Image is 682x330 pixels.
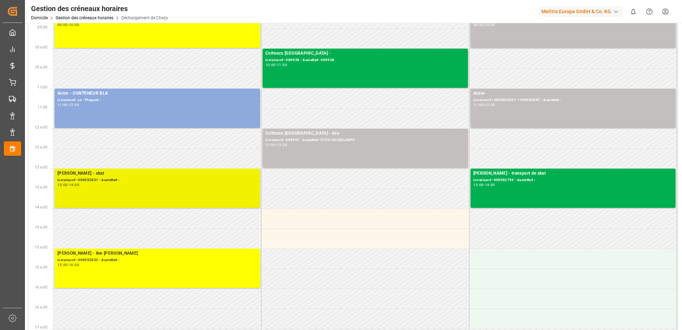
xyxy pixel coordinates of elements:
span: 09:30 [37,25,47,29]
div: [PERSON_NAME] - skat [57,170,257,177]
div: 10:00 [485,23,495,26]
span: 14 h 30 [35,225,47,229]
span: 10 h 30 [35,65,47,69]
div: - [68,263,69,266]
div: - [483,183,484,186]
div: 13:00 [473,183,484,186]
button: Centre d’aide [641,4,657,20]
div: Autre - CONTENEUR BLK [57,90,257,97]
div: - [276,63,277,66]
span: 13 h 30 [35,185,47,189]
div: Livraison# :489438 - Assiette# :489438 [265,57,465,63]
button: Melitta Europa GmbH & Co. KG [539,5,625,18]
div: Livraison# :4500002537 + 450002887 - Assiette# : [473,97,673,103]
div: - [276,143,277,146]
div: - [483,103,484,106]
button: Afficher 0 nouvelles notifications [625,4,641,20]
div: 12:00 [265,143,276,146]
div: 13:00 [57,183,68,186]
div: Livraison# :400052794 - Assiette# : [473,177,673,183]
div: [PERSON_NAME] - lkw [PERSON_NAME] [57,250,257,257]
span: 12 h 00 [35,125,47,129]
div: 10:00 [265,63,276,66]
span: 13 h 00 [35,165,47,169]
span: 16 h 00 [35,285,47,289]
a: Domicile [31,15,48,20]
span: 16 h 30 [35,305,47,309]
div: 16:00 [69,263,79,266]
span: 10 h 00 [35,45,47,49]
div: 14:00 [69,183,79,186]
div: 11:00 [473,103,484,106]
div: - [68,103,69,106]
span: 17 h 00 [35,325,47,329]
div: Livraison# :400052831 - Assiette# : [57,177,257,183]
div: Autre- [473,90,673,97]
div: - [68,183,69,186]
div: 09:00 [473,23,484,26]
div: Cofresco [GEOGRAPHIC_DATA] - [265,50,465,57]
div: Livraison# :cx - Plaque# : [57,97,257,103]
div: - [483,23,484,26]
span: 14 h 00 [35,205,47,209]
div: Livraison# :400052832 - Assiette# : [57,257,257,263]
a: Gestion des créneaux horaires [56,15,113,20]
div: 11:00 [57,103,68,106]
div: 14:00 [485,183,495,186]
div: 11:00 [277,63,287,66]
span: 11:30 [37,105,47,109]
span: 15 h 00 [35,245,47,249]
div: 15:00 [57,263,68,266]
font: Melitta Europa GmbH & Co. KG [541,8,611,15]
div: - [68,23,69,26]
div: 13:00 [277,143,287,146]
span: 15 h 30 [35,265,47,269]
div: 12:00 [485,103,495,106]
div: Cofresco [GEOGRAPHIC_DATA] - dss [265,130,465,137]
div: 12:00 [69,103,79,106]
div: 10:00 [69,23,79,26]
div: Gestion des créneaux horaires [31,3,168,14]
div: Livraison# :489447 - Assiette# :ST2613U/KOL4NP3 [265,137,465,143]
span: 11:00 [37,85,47,89]
div: [PERSON_NAME] - transport de skat [473,170,673,177]
div: 09:00 [57,23,68,26]
span: 12 h 30 [35,145,47,149]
